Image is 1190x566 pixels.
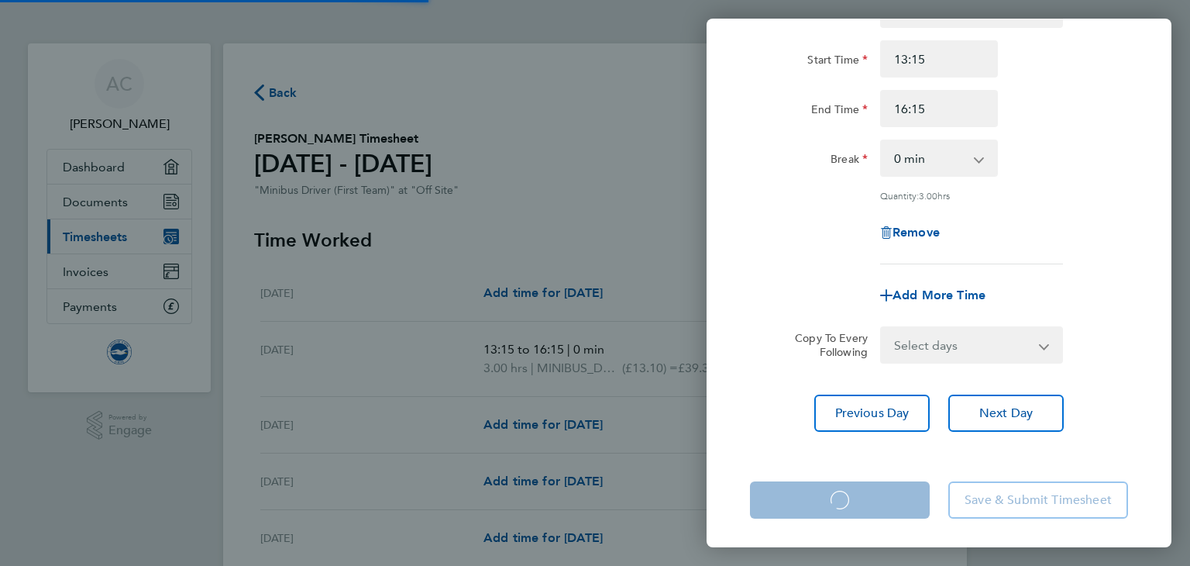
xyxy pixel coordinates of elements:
[814,395,930,432] button: Previous Day
[979,406,1033,421] span: Next Day
[811,102,868,121] label: End Time
[835,406,910,421] span: Previous Day
[919,189,937,202] span: 3.00
[948,395,1064,432] button: Next Day
[831,152,868,171] label: Break
[880,289,985,302] button: Add More Time
[892,225,940,240] span: Remove
[782,331,868,359] label: Copy To Every Following
[892,288,985,302] span: Add More Time
[880,189,1063,202] div: Quantity: hrs
[880,226,940,239] button: Remove
[880,90,998,127] input: E.g. 18:00
[807,53,868,71] label: Start Time
[880,40,998,78] input: E.g. 08:00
